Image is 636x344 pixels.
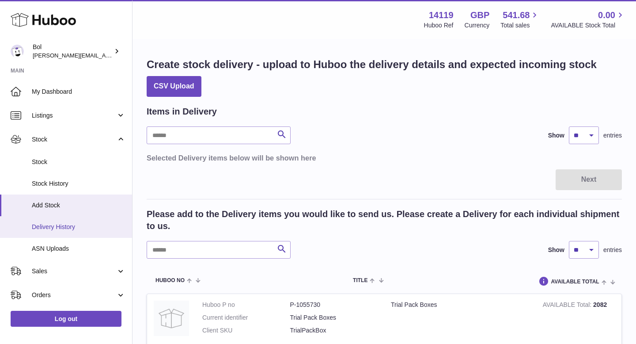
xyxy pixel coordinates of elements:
a: 0.00 AVAILABLE Stock Total [551,9,625,30]
span: Sales [32,267,116,275]
div: Currency [465,21,490,30]
div: Bol [33,43,112,60]
span: Stock History [32,180,125,188]
span: entries [603,131,622,140]
dd: P-1055730 [290,301,378,309]
dt: Huboo P no [202,301,290,309]
span: Delivery History [32,223,125,231]
span: My Dashboard [32,88,125,96]
img: Trial Pack Boxes [154,301,189,336]
span: [PERSON_NAME][EMAIL_ADDRESS][DOMAIN_NAME] [33,52,177,59]
h1: Create stock delivery - upload to Huboo the delivery details and expected incoming stock [147,57,597,72]
span: AVAILABLE Total [551,279,599,285]
dd: TrialPackBox [290,326,378,335]
a: 541.68 Total sales [500,9,540,30]
h2: Items in Delivery [147,106,217,118]
span: Listings [32,111,116,120]
span: Orders [32,291,116,299]
button: CSV Upload [147,76,201,97]
span: Stock [32,158,125,166]
span: 541.68 [503,9,530,21]
dt: Client SKU [202,326,290,335]
img: james.enever@bolfoods.com [11,45,24,58]
span: AVAILABLE Stock Total [551,21,625,30]
span: Stock [32,135,116,144]
span: ASN Uploads [32,245,125,253]
span: Total sales [500,21,540,30]
label: Show [548,246,564,254]
strong: AVAILABLE Total [543,301,593,310]
strong: 14119 [429,9,454,21]
dt: Current identifier [202,313,290,322]
h2: Please add to the Delivery items you would like to send us. Please create a Delivery for each ind... [147,208,622,232]
div: Huboo Ref [424,21,454,30]
span: Add Stock [32,201,125,210]
a: Log out [11,311,121,327]
span: Huboo no [155,278,185,283]
span: entries [603,246,622,254]
span: 0.00 [598,9,615,21]
h3: Selected Delivery items below will be shown here [147,153,622,163]
strong: GBP [470,9,489,21]
dd: Trial Pack Boxes [290,313,378,322]
label: Show [548,131,564,140]
span: Title [353,278,367,283]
